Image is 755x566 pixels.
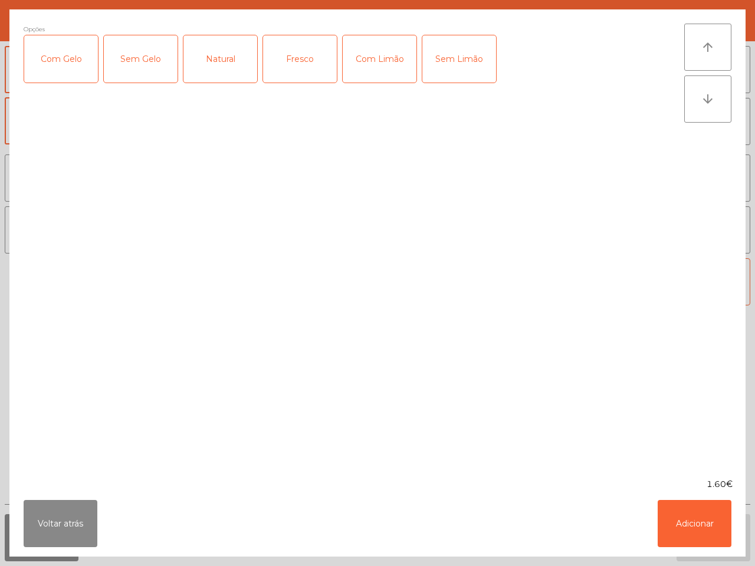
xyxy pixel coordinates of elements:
[684,75,731,123] button: arrow_downward
[658,500,731,547] button: Adicionar
[24,500,97,547] button: Voltar atrás
[9,478,746,491] div: 1.60€
[684,24,731,71] button: arrow_upward
[263,35,337,83] div: Fresco
[343,35,416,83] div: Com Limão
[24,35,98,83] div: Com Gelo
[422,35,496,83] div: Sem Limão
[183,35,257,83] div: Natural
[24,24,45,35] span: Opções
[701,92,715,106] i: arrow_downward
[104,35,178,83] div: Sem Gelo
[701,40,715,54] i: arrow_upward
